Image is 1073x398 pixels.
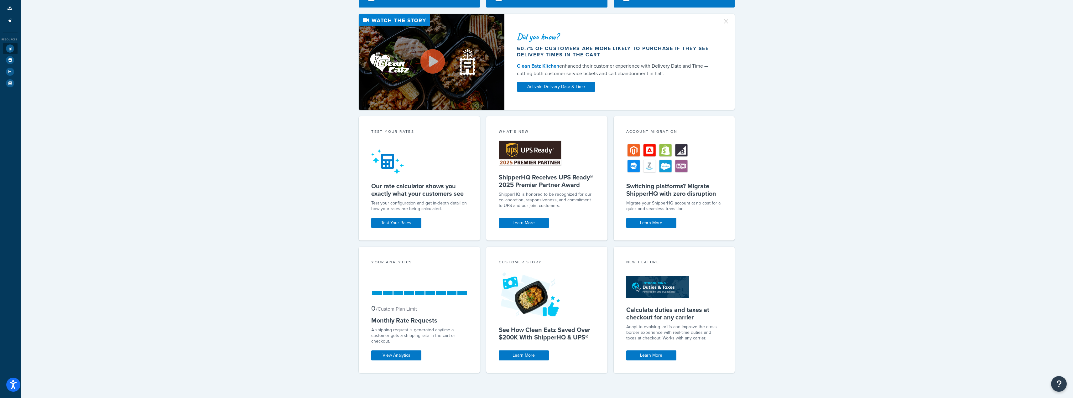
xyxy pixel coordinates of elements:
[3,66,18,77] li: Analytics
[3,78,18,89] li: Help Docs
[371,200,467,212] div: Test your configuration and get in-depth detail on how your rates are being calculated.
[371,259,467,266] div: Your Analytics
[371,303,375,313] span: 0
[626,200,722,212] div: Migrate your ShipperHQ account at no cost for a quick and seamless transition.
[517,82,595,92] a: Activate Delivery Date & Time
[517,62,559,70] a: Clean Eatz Kitchen
[499,218,549,228] a: Learn More
[499,129,595,136] div: What's New
[517,45,715,58] div: 60.7% of customers are more likely to purchase if they see delivery times in the cart
[371,129,467,136] div: Test your rates
[3,3,18,14] li: Boxes
[626,182,722,197] h5: Switching platforms? Migrate ShipperHQ with zero disruption
[359,14,504,110] img: Video thumbnail
[499,192,595,209] p: ShipperHQ is honored to be recognized for our collaboration, responsiveness, and commitment to UP...
[626,324,722,341] p: Adapt to evolving tariffs and improve the cross-border experience with real-time duties and taxes...
[3,15,18,26] li: Advanced Features
[371,182,467,197] h5: Our rate calculator shows you exactly what your customers see
[371,327,467,344] div: A shipping request is generated anytime a customer gets a shipping rate in the cart or checkout.
[371,350,421,360] a: View Analytics
[499,350,549,360] a: Learn More
[517,32,715,41] div: Did you know?
[371,218,421,228] a: Test Your Rates
[626,218,676,228] a: Learn More
[517,62,715,77] div: enhanced their customer experience with Delivery Date and Time — cutting both customer service ti...
[499,259,595,266] div: Customer Story
[626,350,676,360] a: Learn More
[371,317,467,324] h5: Monthly Rate Requests
[626,259,722,266] div: New Feature
[1051,376,1067,392] button: Open Resource Center
[3,43,18,54] li: Test Your Rates
[499,326,595,341] h5: See How Clean Eatz Saved Over $200K With ShipperHQ & UPS®
[499,173,595,189] h5: ShipperHQ Receives UPS Ready® 2025 Premier Partner Award
[626,129,722,136] div: Account Migration
[626,306,722,321] h5: Calculate duties and taxes at checkout for any carrier
[376,305,417,313] small: / Custom Plan Limit
[3,54,18,66] li: Marketplace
